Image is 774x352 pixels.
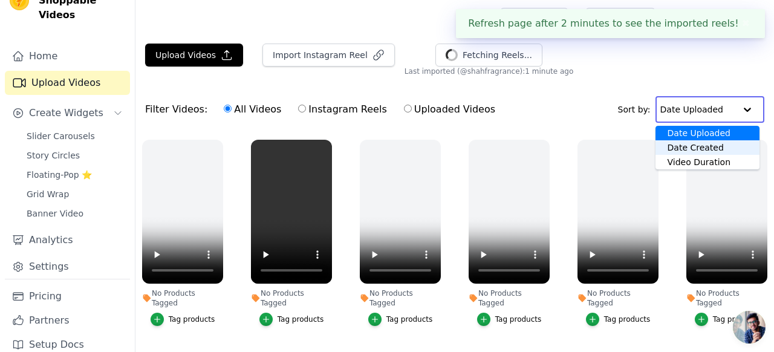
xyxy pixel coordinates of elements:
[5,71,130,95] a: Upload Videos
[5,44,130,68] a: Home
[29,106,103,120] span: Create Widgets
[224,105,232,112] input: All Videos
[251,288,332,308] div: No Products Tagged
[404,105,412,112] input: Uploaded Videos
[686,288,767,308] div: No Products Tagged
[695,313,759,326] button: Tag products
[655,140,759,155] div: Date Created
[145,44,243,67] button: Upload Videos
[5,101,130,125] button: Create Widgets
[223,102,282,117] label: All Videos
[169,315,215,324] div: Tag products
[19,166,130,183] a: Floating-Pop ⭐
[500,8,568,31] a: Help Setup
[142,288,223,308] div: No Products Tagged
[27,169,92,181] span: Floating-Pop ⭐
[278,315,324,324] div: Tag products
[585,8,655,31] a: Book Demo
[739,16,753,31] button: Close
[403,102,496,117] label: Uploaded Videos
[618,96,765,123] div: Sort by:
[665,8,764,30] button: S [PERSON_NAME]
[368,313,433,326] button: Tag products
[733,311,766,344] div: Open chat
[298,105,306,112] input: Instagram Reels
[405,67,573,76] span: Last imported (@ shahfragrance ): 1 minute ago
[577,288,659,308] div: No Products Tagged
[5,284,130,308] a: Pricing
[27,149,80,161] span: Story Circles
[5,255,130,279] a: Settings
[655,155,759,169] div: Video Duration
[298,102,387,117] label: Instagram Reels
[469,288,550,308] div: No Products Tagged
[27,207,83,220] span: Banner Video
[145,96,502,123] div: Filter Videos:
[19,128,130,145] a: Slider Carousels
[19,147,130,164] a: Story Circles
[27,130,95,142] span: Slider Carousels
[685,8,764,30] p: [PERSON_NAME]
[386,315,433,324] div: Tag products
[360,288,441,308] div: No Products Tagged
[19,205,130,222] a: Banner Video
[604,315,651,324] div: Tag products
[586,313,651,326] button: Tag products
[259,313,324,326] button: Tag products
[5,308,130,333] a: Partners
[713,315,759,324] div: Tag products
[5,228,130,252] a: Analytics
[19,186,130,203] a: Grid Wrap
[655,126,759,140] div: Date Uploaded
[456,9,765,38] div: Refresh page after 2 minutes to see the imported reels!
[262,44,395,67] button: Import Instagram Reel
[477,313,542,326] button: Tag products
[151,313,215,326] button: Tag products
[495,315,542,324] div: Tag products
[27,188,69,200] span: Grid Wrap
[435,44,542,67] button: Fetching Reels...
